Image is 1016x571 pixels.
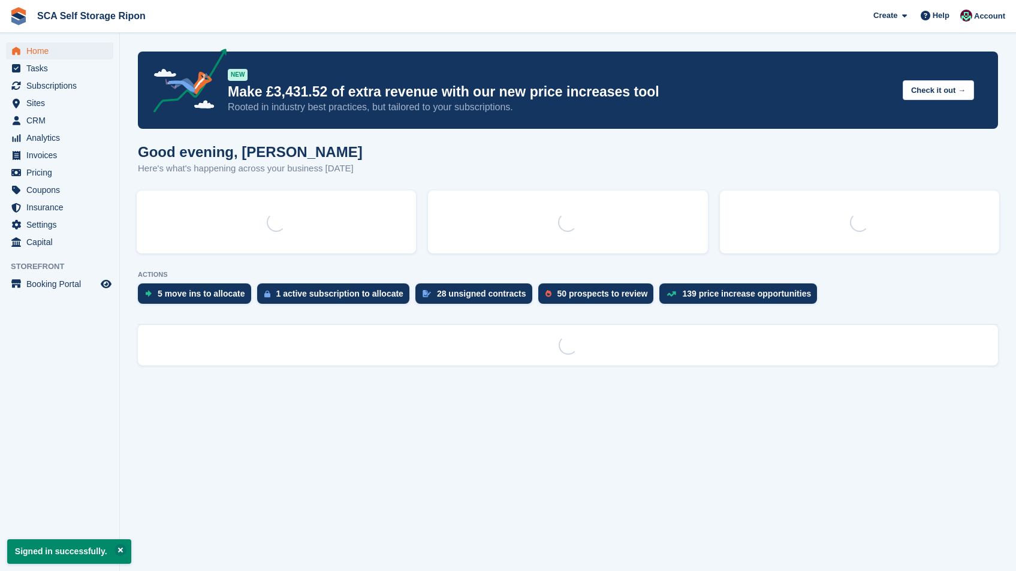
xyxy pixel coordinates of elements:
span: Subscriptions [26,77,98,94]
a: menu [6,129,113,146]
span: Analytics [26,129,98,146]
img: price_increase_opportunities-93ffe204e8149a01c8c9dc8f82e8f89637d9d84a8eef4429ea346261dce0b2c0.svg [667,291,676,297]
a: 50 prospects to review [538,283,660,310]
p: Make £3,431.52 of extra revenue with our new price increases tool [228,83,893,101]
img: prospect-51fa495bee0391a8d652442698ab0144808aea92771e9ea1ae160a38d050c398.svg [545,290,551,297]
a: 1 active subscription to allocate [257,283,415,310]
span: Sites [26,95,98,111]
p: Signed in successfully. [7,539,131,564]
a: 139 price increase opportunities [659,283,823,310]
a: SCA Self Storage Ripon [32,6,150,26]
span: Storefront [11,261,119,273]
a: menu [6,95,113,111]
span: Invoices [26,147,98,164]
a: menu [6,60,113,77]
img: contract_signature_icon-13c848040528278c33f63329250d36e43548de30e8caae1d1a13099fd9432cc5.svg [423,290,431,297]
a: menu [6,112,113,129]
span: Create [873,10,897,22]
span: Booking Portal [26,276,98,292]
div: 28 unsigned contracts [437,289,526,298]
a: 5 move ins to allocate [138,283,257,310]
img: active_subscription_to_allocate_icon-d502201f5373d7db506a760aba3b589e785aa758c864c3986d89f69b8ff3... [264,290,270,298]
span: Capital [26,234,98,250]
a: menu [6,147,113,164]
a: 28 unsigned contracts [415,283,538,310]
p: Here's what's happening across your business [DATE] [138,162,363,176]
img: Sam Chapman [960,10,972,22]
span: Home [26,43,98,59]
h1: Good evening, [PERSON_NAME] [138,144,363,160]
a: menu [6,164,113,181]
a: menu [6,199,113,216]
div: 1 active subscription to allocate [276,289,403,298]
span: Tasks [26,60,98,77]
p: Rooted in industry best practices, but tailored to your subscriptions. [228,101,893,114]
span: CRM [26,112,98,129]
span: Pricing [26,164,98,181]
div: 139 price increase opportunities [682,289,811,298]
span: Coupons [26,182,98,198]
a: menu [6,182,113,198]
a: menu [6,216,113,233]
a: Preview store [99,277,113,291]
a: menu [6,43,113,59]
div: 50 prospects to review [557,289,648,298]
div: NEW [228,69,248,81]
img: move_ins_to_allocate_icon-fdf77a2bb77ea45bf5b3d319d69a93e2d87916cf1d5bf7949dd705db3b84f3ca.svg [145,290,152,297]
img: stora-icon-8386f47178a22dfd0bd8f6a31ec36ba5ce8667c1dd55bd0f319d3a0aa187defe.svg [10,7,28,25]
button: Check it out → [903,80,974,100]
p: ACTIONS [138,271,998,279]
span: Help [933,10,949,22]
div: 5 move ins to allocate [158,289,245,298]
span: Settings [26,216,98,233]
span: Account [974,10,1005,22]
a: menu [6,77,113,94]
span: Insurance [26,199,98,216]
a: menu [6,276,113,292]
img: price-adjustments-announcement-icon-8257ccfd72463d97f412b2fc003d46551f7dbcb40ab6d574587a9cd5c0d94... [143,49,227,117]
a: menu [6,234,113,250]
